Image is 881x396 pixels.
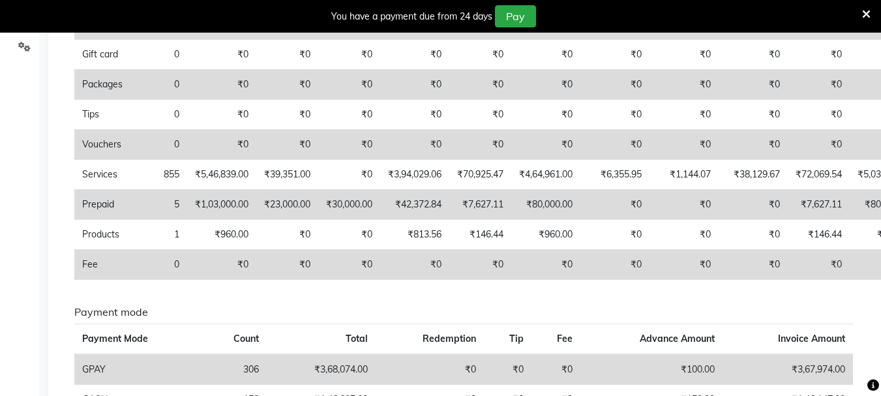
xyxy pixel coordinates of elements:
td: ₹39,351.00 [256,160,318,190]
td: ₹0 [580,40,650,70]
td: ₹0 [187,100,256,130]
td: ₹0 [256,70,318,100]
td: ₹1,144.07 [650,160,719,190]
td: Services [74,160,146,190]
td: 0 [146,100,187,130]
td: ₹0 [511,40,580,70]
td: ₹813.56 [380,220,449,250]
td: ₹0 [256,100,318,130]
td: ₹0 [511,70,580,100]
td: 0 [146,250,187,280]
td: ₹0 [650,220,719,250]
td: ₹0 [788,100,850,130]
td: ₹3,94,029.06 [380,160,449,190]
td: ₹0 [580,220,650,250]
td: ₹0 [318,40,380,70]
td: ₹4,64,961.00 [511,160,580,190]
td: Gift card [74,40,146,70]
td: ₹0 [318,160,380,190]
td: ₹0 [484,354,531,385]
td: 0 [146,130,187,160]
td: ₹0 [650,40,719,70]
td: Products [74,220,146,250]
td: ₹100.00 [580,354,723,385]
td: ₹0 [650,190,719,220]
td: ₹6,355.95 [580,160,650,190]
td: ₹0 [256,220,318,250]
td: ₹0 [449,40,511,70]
td: ₹0 [719,100,788,130]
td: ₹0 [788,40,850,70]
td: ₹0 [719,130,788,160]
td: ₹960.00 [511,220,580,250]
td: ₹0 [650,100,719,130]
td: ₹0 [187,130,256,160]
td: ₹0 [580,70,650,100]
td: ₹0 [449,130,511,160]
td: ₹0 [380,100,449,130]
td: ₹0 [580,130,650,160]
td: ₹0 [580,250,650,280]
td: ₹0 [650,130,719,160]
td: 0 [146,70,187,100]
td: ₹0 [380,130,449,160]
td: ₹0 [788,250,850,280]
h6: Payment mode [74,306,853,318]
td: ₹0 [380,70,449,100]
td: 1 [146,220,187,250]
td: ₹72,069.54 [788,160,850,190]
td: ₹70,925.47 [449,160,511,190]
td: ₹0 [449,70,511,100]
td: ₹0 [449,250,511,280]
span: Fee [557,333,573,344]
span: Redemption [423,333,476,344]
td: ₹0 [719,220,788,250]
td: ₹0 [449,100,511,130]
td: ₹146.44 [788,220,850,250]
td: ₹0 [318,220,380,250]
td: ₹0 [719,70,788,100]
td: Prepaid [74,190,146,220]
td: ₹0 [650,70,719,100]
td: ₹0 [531,354,580,385]
td: ₹146.44 [449,220,511,250]
td: ₹0 [580,190,650,220]
td: ₹0 [719,190,788,220]
td: ₹0 [580,100,650,130]
td: ₹80,000.00 [511,190,580,220]
td: ₹0 [719,250,788,280]
td: GPAY [74,354,202,385]
td: ₹7,627.11 [788,190,850,220]
td: ₹0 [318,250,380,280]
td: Tips [74,100,146,130]
td: ₹0 [187,250,256,280]
span: Payment Mode [82,333,148,344]
td: 0 [146,40,187,70]
td: ₹7,627.11 [449,190,511,220]
td: ₹0 [256,40,318,70]
td: ₹3,67,974.00 [723,354,853,385]
td: ₹0 [318,100,380,130]
td: Vouchers [74,130,146,160]
span: Tip [509,333,524,344]
td: ₹0 [511,250,580,280]
div: You have a payment due from 24 days [331,10,492,23]
span: Advance Amount [640,333,715,344]
td: ₹960.00 [187,220,256,250]
td: ₹0 [376,354,485,385]
td: ₹0 [318,70,380,100]
td: ₹0 [788,70,850,100]
td: ₹0 [380,40,449,70]
td: ₹5,46,839.00 [187,160,256,190]
td: ₹0 [318,130,380,160]
td: ₹23,000.00 [256,190,318,220]
button: Pay [495,5,536,27]
span: Total [346,333,368,344]
span: Count [233,333,259,344]
td: ₹3,68,074.00 [267,354,376,385]
td: ₹42,372.84 [380,190,449,220]
td: ₹0 [256,130,318,160]
td: ₹0 [719,40,788,70]
td: ₹0 [256,250,318,280]
td: 306 [202,354,267,385]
